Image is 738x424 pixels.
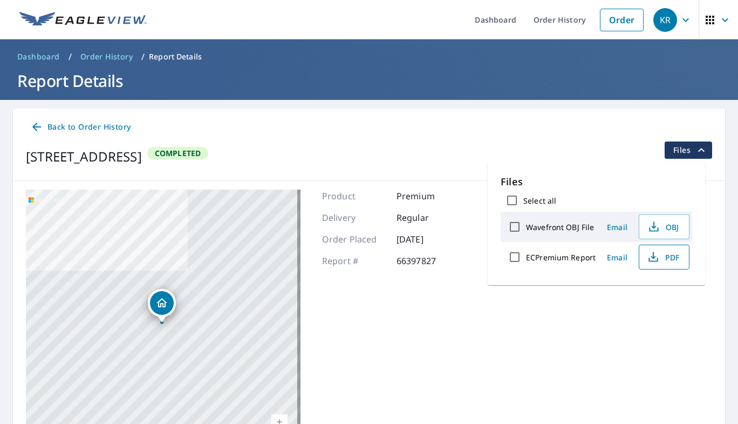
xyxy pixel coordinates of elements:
span: OBJ [646,220,680,233]
span: Completed [148,148,208,158]
p: Regular [397,211,461,224]
p: Report # [322,254,387,267]
label: Select all [523,196,556,206]
p: [DATE] [397,233,461,246]
div: KR [653,8,677,32]
a: Order [600,9,644,31]
a: Back to Order History [26,117,135,137]
p: Delivery [322,211,387,224]
p: 66397827 [397,254,461,267]
span: Files [673,144,708,157]
span: Dashboard [17,51,60,62]
span: Order History [80,51,133,62]
span: PDF [646,251,680,264]
span: Back to Order History [30,120,131,134]
nav: breadcrumb [13,48,725,65]
button: filesDropdownBtn-66397827 [664,142,712,159]
label: Wavefront OBJ File [526,222,594,232]
div: Dropped pin, building 1, Residential property, 29 Stadium Blvd East Setauket, NY 11733 [148,289,176,322]
button: Email [600,219,634,235]
p: Product [322,190,387,203]
li: / [69,50,72,63]
a: Order History [76,48,137,65]
p: Report Details [149,51,202,62]
p: Premium [397,190,461,203]
span: Email [604,222,630,232]
h1: Report Details [13,70,725,92]
img: EV Logo [19,12,147,28]
p: Files [501,174,692,189]
button: PDF [639,245,689,270]
div: [STREET_ADDRESS] [26,147,142,166]
button: Email [600,249,634,266]
li: / [141,50,145,63]
p: Order Placed [322,233,387,246]
span: Email [604,252,630,263]
a: Dashboard [13,48,64,65]
label: ECPremium Report [526,252,596,263]
button: OBJ [639,214,689,239]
